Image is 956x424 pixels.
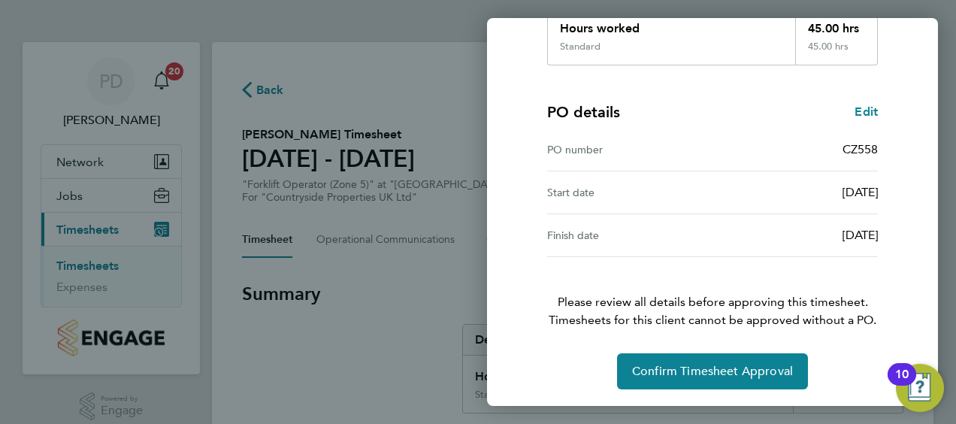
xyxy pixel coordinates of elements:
[712,226,878,244] div: [DATE]
[895,374,909,394] div: 10
[617,353,808,389] button: Confirm Timesheet Approval
[548,8,795,41] div: Hours worked
[529,257,896,329] p: Please review all details before approving this timesheet.
[855,103,878,121] a: Edit
[547,101,620,123] h4: PO details
[712,183,878,201] div: [DATE]
[843,142,878,156] span: CZ558
[632,364,793,379] span: Confirm Timesheet Approval
[896,364,944,412] button: Open Resource Center, 10 new notifications
[547,183,712,201] div: Start date
[529,311,896,329] span: Timesheets for this client cannot be approved without a PO.
[547,141,712,159] div: PO number
[560,41,601,53] div: Standard
[795,41,878,65] div: 45.00 hrs
[855,104,878,119] span: Edit
[547,226,712,244] div: Finish date
[795,8,878,41] div: 45.00 hrs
